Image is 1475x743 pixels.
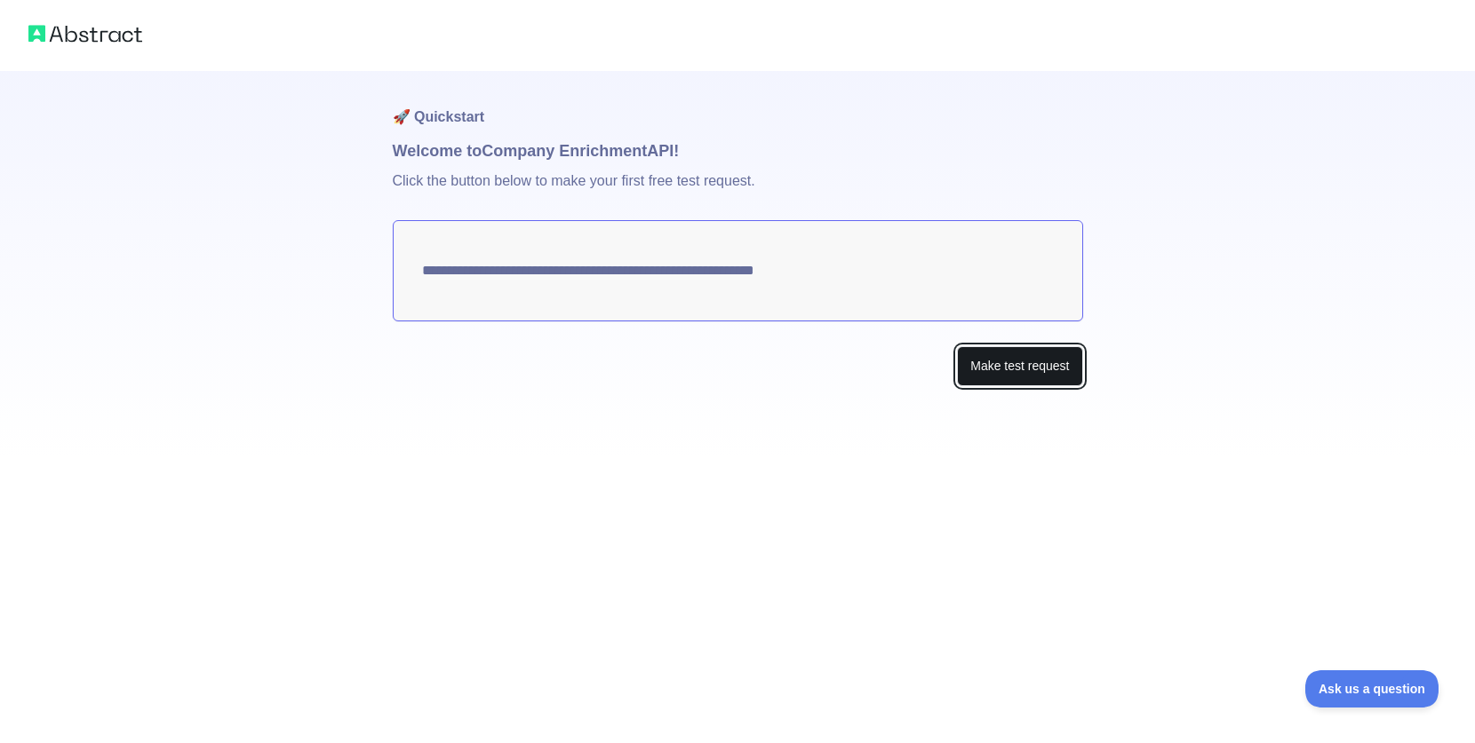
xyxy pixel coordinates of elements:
[393,138,1083,163] h1: Welcome to Company Enrichment API!
[393,71,1083,138] h1: 🚀 Quickstart
[1305,670,1439,707] iframe: Toggle Customer Support
[957,346,1082,386] button: Make test request
[393,163,1083,220] p: Click the button below to make your first free test request.
[28,21,142,46] img: Abstract logo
